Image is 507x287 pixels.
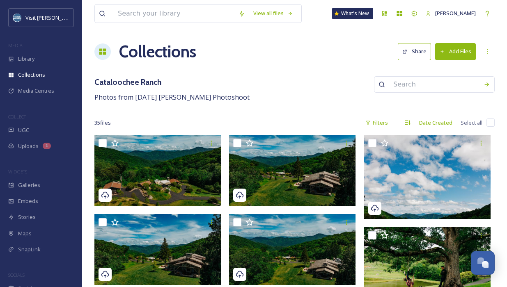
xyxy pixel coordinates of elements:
[389,75,479,93] input: Search
[229,135,356,206] img: 061825 4373 visit haywood day 4.jpg
[361,115,392,131] div: Filters
[18,230,32,237] span: Maps
[435,9,476,17] span: [PERSON_NAME]
[415,115,457,131] div: Date Created
[8,169,27,175] span: WIDGETS
[471,251,495,275] button: Open Chat
[94,135,221,206] img: 061825 4381 visit haywood day 4.jpg
[18,142,39,150] span: Uploads
[18,213,36,221] span: Stories
[94,119,111,127] span: 35 file s
[18,197,38,205] span: Embeds
[94,93,250,102] span: Photos from [DATE] [PERSON_NAME] Photoshoot
[43,143,51,149] div: 1
[422,5,480,21] a: [PERSON_NAME]
[18,71,45,79] span: Collections
[13,14,21,22] img: images.png
[249,5,297,21] a: View all files
[114,5,234,23] input: Search your library
[398,43,431,60] button: Share
[119,39,196,64] a: Collections
[94,214,221,285] img: 061825 4365 visit haywood day 4.jpg
[18,87,54,95] span: Media Centres
[18,126,29,134] span: UGC
[8,114,26,120] span: COLLECT
[25,14,78,21] span: Visit [PERSON_NAME]
[332,8,373,19] a: What's New
[461,119,482,127] span: Select all
[8,42,23,48] span: MEDIA
[229,214,356,285] img: 061825 4341 visit haywood day 4.jpg
[435,43,476,60] button: Add Files
[18,55,34,63] span: Library
[18,246,41,253] span: SnapLink
[18,181,40,189] span: Galleries
[364,135,491,219] img: 061825 3139 visit haywood day 4.jpg
[8,272,25,278] span: SOCIALS
[94,76,250,88] h3: Cataloochee Ranch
